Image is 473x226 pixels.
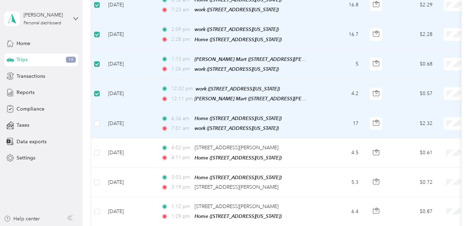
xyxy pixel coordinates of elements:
span: 2:28 pm [171,36,191,43]
td: 4.2 [318,79,364,109]
td: [DATE] [103,20,155,49]
span: Home ([STREET_ADDRESS][US_STATE]) [195,155,282,161]
span: 7:01 am [171,125,191,132]
span: 1:13 pm [171,55,191,63]
td: $2.32 [389,109,438,138]
td: [DATE] [103,109,155,138]
span: Home ([STREET_ADDRESS][US_STATE]) [195,37,282,42]
td: [DATE] [103,138,155,168]
span: [STREET_ADDRESS][PERSON_NAME] [195,203,278,209]
td: 5.3 [318,168,364,197]
td: $2.28 [389,20,438,49]
span: Data exports [17,138,47,145]
td: $0.68 [389,50,438,79]
span: Home ([STREET_ADDRESS][US_STATE]) [195,213,282,219]
span: work ([STREET_ADDRESS][US_STATE]) [195,26,279,32]
span: 2:09 pm [171,26,191,33]
span: Reports [17,89,35,96]
td: [DATE] [103,168,155,197]
span: Home [17,40,30,47]
span: work ([STREET_ADDRESS][US_STATE]) [195,66,279,72]
td: $0.72 [389,168,438,197]
span: 4:11 pm [171,154,191,162]
span: 3:03 pm [171,174,191,181]
span: [PERSON_NAME] Mart ([STREET_ADDRESS][PERSON_NAME]) [195,96,335,102]
td: 17 [318,109,364,138]
span: Compliance [17,105,44,113]
span: 12:11 pm [171,95,191,103]
span: work ([STREET_ADDRESS][US_STATE]) [195,7,279,12]
span: Settings [17,154,35,162]
td: [DATE] [103,50,155,79]
span: Home ([STREET_ADDRESS][US_STATE]) [195,115,282,121]
span: 1:12 pm [171,203,191,211]
td: $0.57 [389,79,438,109]
button: Help center [4,215,40,222]
span: 1:29 pm [171,213,191,220]
td: 16.7 [318,20,364,49]
span: 7:23 am [171,6,191,14]
span: 1:26 pm [171,65,191,73]
span: [STREET_ADDRESS][PERSON_NAME] [195,184,278,190]
td: [DATE] [103,79,155,109]
span: work ([STREET_ADDRESS][US_STATE]) [196,86,280,92]
div: [PERSON_NAME] [24,11,68,19]
span: Trips [17,56,27,63]
span: [PERSON_NAME] Mart ([STREET_ADDRESS][PERSON_NAME]) [195,56,335,62]
span: 6:36 am [171,115,191,123]
span: 3:19 pm [171,183,191,191]
td: $0.61 [389,138,438,168]
span: 12:02 pm [171,85,193,93]
div: Personal dashboard [24,21,61,25]
span: Transactions [17,73,45,80]
span: [STREET_ADDRESS][PERSON_NAME] [195,145,278,151]
td: 4.5 [318,138,364,168]
span: 14 [66,57,76,63]
span: work ([STREET_ADDRESS][US_STATE]) [195,125,279,131]
td: 5 [318,50,364,79]
span: Home ([STREET_ADDRESS][US_STATE]) [195,175,282,180]
span: Taxes [17,121,29,129]
iframe: Everlance-gr Chat Button Frame [434,187,473,226]
span: 4:02 pm [171,144,191,152]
